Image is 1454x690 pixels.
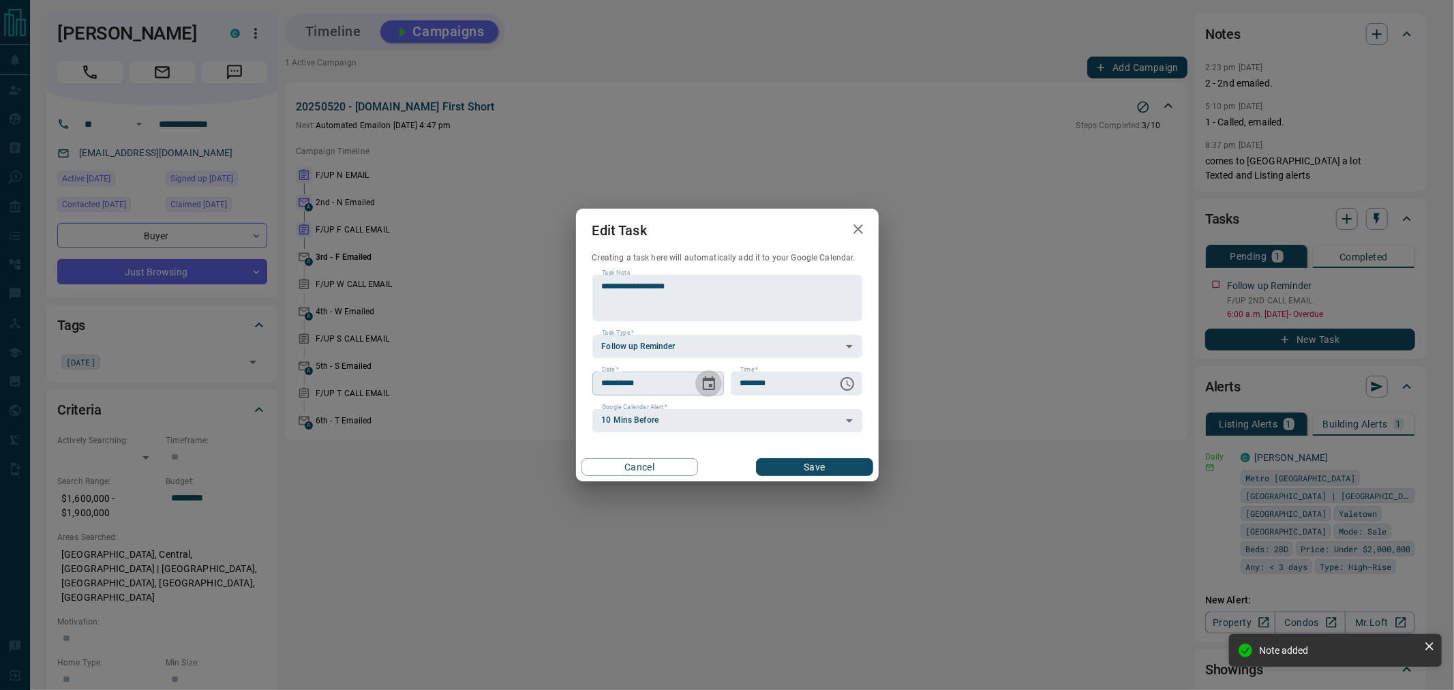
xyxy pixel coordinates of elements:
label: Time [740,365,758,374]
p: Creating a task here will automatically add it to your Google Calendar. [592,252,862,264]
h2: Edit Task [576,209,663,252]
button: Choose date, selected date is Oct 13, 2025 [695,370,723,397]
label: Task Note [602,269,630,277]
button: Cancel [581,458,698,476]
label: Google Calendar Alert [602,403,667,412]
label: Date [602,365,619,374]
div: Follow up Reminder [592,335,862,358]
div: Note added [1259,645,1419,656]
button: Save [756,458,873,476]
button: Choose time, selected time is 6:00 AM [834,370,861,397]
label: Task Type [602,329,634,337]
div: 10 Mins Before [592,409,862,432]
